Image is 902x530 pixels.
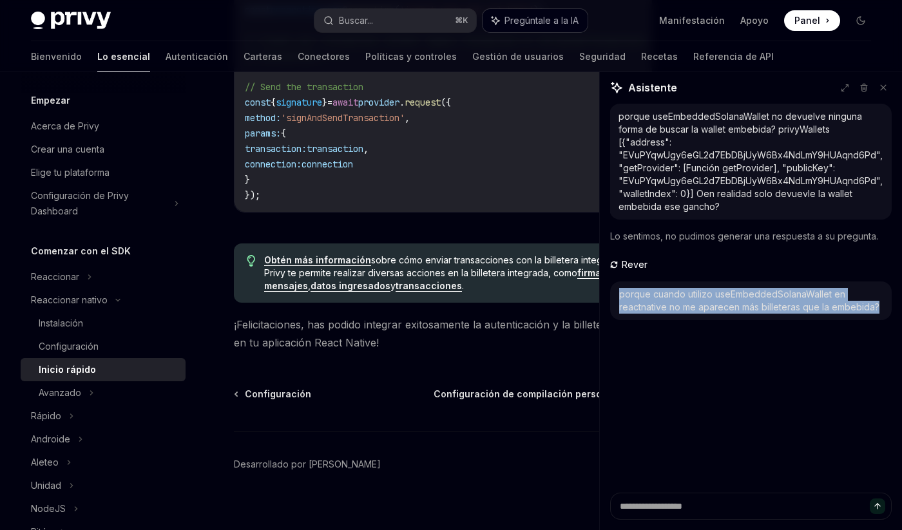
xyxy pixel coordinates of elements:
font: Instalación [39,317,83,328]
font: NodeJS [31,503,66,514]
font: Desarrollado por [PERSON_NAME] [234,459,381,469]
font: Reaccionar [31,271,79,282]
font: porque useEmbeddedSolanaWallet no devuelve ninguna forma de buscar la wallet embebida? privyWalle... [619,111,883,212]
span: connection: [245,158,302,170]
font: Pregúntale a la IA [504,15,579,26]
button: Rever [610,258,650,271]
font: Lo esencial [97,51,150,62]
font: Configuración de compilación personalizada [434,388,641,399]
font: Panel [794,15,820,26]
font: Acerca de Privy [31,120,99,131]
font: Androide [31,433,70,444]
font: Asistente [628,81,677,94]
a: Desarrollado por [PERSON_NAME] [234,458,381,471]
font: Rever [622,259,648,270]
a: Acerca de Privy [21,115,186,138]
span: params: [245,128,281,139]
font: Seguridad [579,51,626,62]
button: Pregúntale a la IA [483,9,588,32]
font: Avanzado [39,387,81,398]
span: signature [276,97,322,108]
a: transacciones [396,280,462,292]
font: Carteras [244,51,282,62]
a: Elige tu plataforma [21,161,186,184]
font: y [390,280,396,291]
font: Lo sentimos, no pudimos generar una respuesta a su pregunta. [610,231,878,241]
a: datos ingresados [311,280,390,292]
a: Panel [784,10,840,31]
a: Seguridad [579,41,626,72]
font: Gestión de usuarios [472,51,564,62]
span: , [405,112,410,124]
a: Recetas [641,41,678,72]
font: Unidad [31,480,61,491]
a: Bienvenido [31,41,82,72]
font: Referencia de API [693,51,774,62]
a: Gestión de usuarios [472,41,564,72]
span: await [332,97,358,108]
font: Empezar [31,95,70,106]
span: . [399,97,405,108]
a: Lo esencial [97,41,150,72]
span: } [245,174,250,185]
span: 'signAndSendTransaction' [281,112,405,124]
a: Carteras [244,41,282,72]
span: connection [302,158,353,170]
font: ¡Felicitaciones, has podido integrar exitosamente la autenticación y la billetera Privy en tu apl... [234,318,640,349]
font: Autenticación [166,51,228,62]
font: Elige tu plataforma [31,167,110,178]
a: Inicio rápido [21,358,186,381]
span: { [271,97,276,108]
span: const [245,97,271,108]
a: Configuración [235,388,311,401]
font: Políticas y controles [365,51,457,62]
span: // Send the transaction [245,81,363,93]
font: Reaccionar nativo [31,294,108,305]
button: Enviar mensaje [870,498,885,514]
a: Referencia de API [693,41,774,72]
span: = [327,97,332,108]
a: Crear una cuenta [21,138,186,161]
font: Comenzar con el SDK [31,245,131,256]
button: Buscar...⌘K [314,9,476,32]
svg: Consejo [247,255,256,267]
font: K [463,15,468,25]
a: Manifestación [659,14,725,27]
a: Políticas y controles [365,41,457,72]
span: }); [245,189,260,201]
font: porque cuando utilizo useEmbeddedSolanaWallet en reactnative no me aparecen más billeteras que la... [619,289,879,312]
span: request [405,97,441,108]
a: Obtén más información [264,254,371,266]
font: transacciones [396,280,462,291]
span: } [322,97,327,108]
span: transaction [307,143,363,155]
a: Apoyo [740,14,769,27]
a: Configuración [21,335,186,358]
a: Instalación [21,312,186,335]
button: Activar el modo oscuro [850,10,871,31]
font: , [308,280,311,291]
a: Conectores [298,41,350,72]
span: method: [245,112,281,124]
span: ({ [441,97,451,108]
a: Autenticación [166,41,228,72]
font: Buscar... [339,15,373,26]
font: Configuración de Privy Dashboard [31,190,129,216]
font: Inicio rápido [39,364,96,375]
a: Configuración de compilación personalizada [434,388,651,401]
font: Conectores [298,51,350,62]
font: Configuración [39,341,99,352]
span: , [363,143,369,155]
span: { [281,128,286,139]
font: datos ingresados [311,280,390,291]
font: sobre cómo enviar transacciones con la billetera integrada. Privy te permite realizar diversas ac... [264,254,624,278]
font: Rápido [31,410,61,421]
font: Recetas [641,51,678,62]
font: Configuración [245,388,311,399]
font: Manifestación [659,15,725,26]
font: Obtén más información [264,254,371,265]
font: Bienvenido [31,51,82,62]
font: Apoyo [740,15,769,26]
img: logotipo oscuro [31,12,111,30]
span: provider [358,97,399,108]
